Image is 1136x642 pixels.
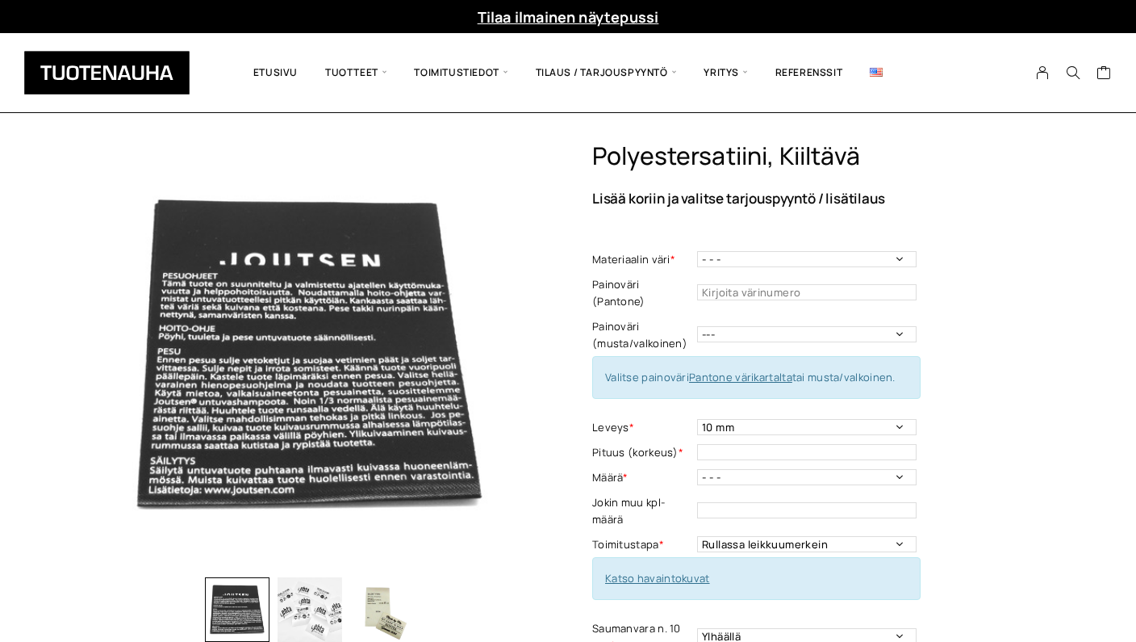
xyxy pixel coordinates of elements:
a: Referenssit [762,45,857,100]
img: Polyestersatiini, kiiltävä 3 [350,577,415,642]
img: Polyestersatiini, kiiltävä 2 [278,577,342,642]
a: Katso havaintokuvat [605,571,710,585]
p: Lisää koriin ja valitse tarjouspyyntö / lisätilaus [592,191,1040,205]
a: My Account [1027,65,1059,80]
img: Tuotenauha Oy [24,51,190,94]
label: Pituus (korkeus) [592,444,693,461]
label: Jokin muu kpl-määrä [592,494,693,528]
label: Painoväri (Pantone) [592,276,693,310]
a: Tilaa ilmainen näytepussi [478,7,659,27]
span: Yritys [690,45,761,100]
a: Etusivu [240,45,311,100]
a: Cart [1096,65,1112,84]
span: Tilaus / Tarjouspyyntö [522,45,691,100]
a: Pantone värikartalta [689,370,792,384]
button: Search [1058,65,1088,80]
label: Painoväri (musta/valkoinen) [592,318,693,352]
label: Toimitustapa [592,536,693,553]
input: Kirjoita värinumero [697,284,917,300]
label: Materiaalin väri [592,251,693,268]
h1: Polyestersatiini, kiiltävä [592,141,1040,171]
label: Leveys [592,419,693,436]
label: Määrä [592,469,693,486]
img: Tuotenauha - Polyesterisatiini kiiltävä [96,141,524,569]
img: English [870,68,883,77]
span: Valitse painoväri tai musta/valkoinen. [605,370,896,384]
span: Tuotteet [311,45,400,100]
span: Toimitustiedot [400,45,521,100]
